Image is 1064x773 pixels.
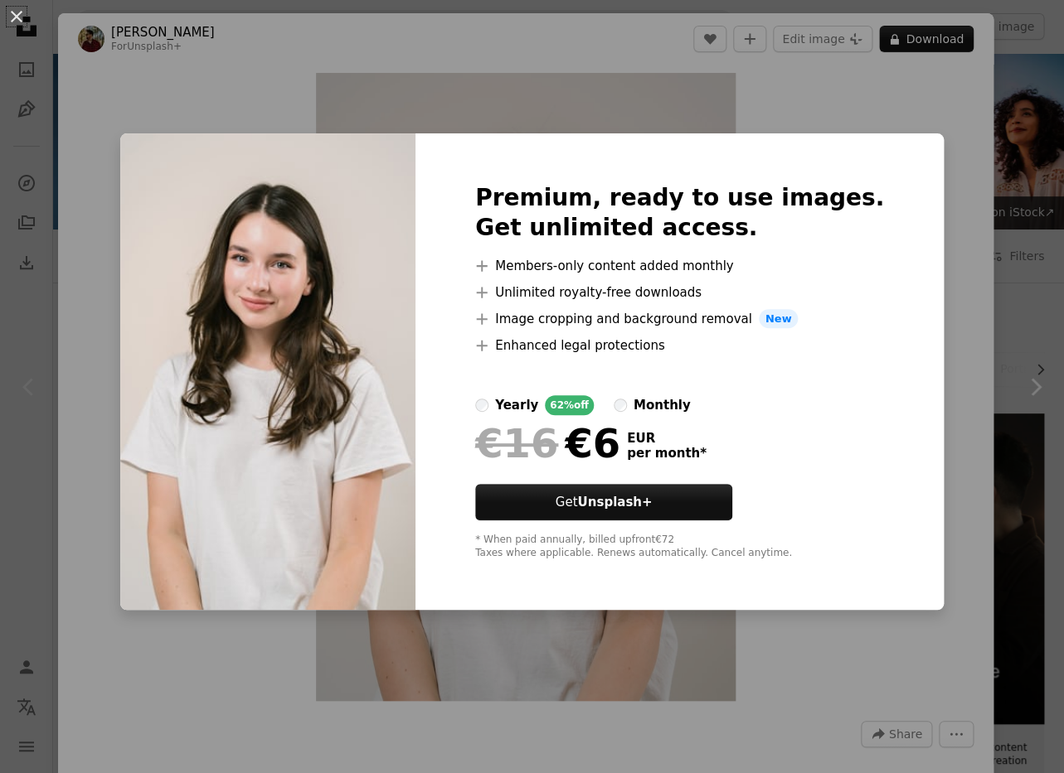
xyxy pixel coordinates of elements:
[634,395,691,415] div: monthly
[475,183,884,243] h2: Premium, ready to use images. Get unlimited access.
[614,399,627,412] input: monthly
[627,431,707,446] span: EUR
[475,422,558,465] span: €16
[475,399,488,412] input: yearly62%off
[545,395,594,415] div: 62% off
[475,336,884,355] li: Enhanced legal protections
[475,256,884,276] li: Members-only content added monthly
[120,133,415,611] img: premium_photo-1690407617542-2f210cf20d7e
[475,422,620,465] div: €6
[475,534,884,560] div: * When paid annually, billed upfront €72 Taxes where applicable. Renews automatically. Cancel any...
[759,309,799,329] span: New
[475,283,884,302] li: Unlimited royalty-free downloads
[495,395,538,415] div: yearly
[627,446,707,461] span: per month *
[577,495,652,510] strong: Unsplash+
[475,309,884,329] li: Image cropping and background removal
[475,484,732,520] button: GetUnsplash+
